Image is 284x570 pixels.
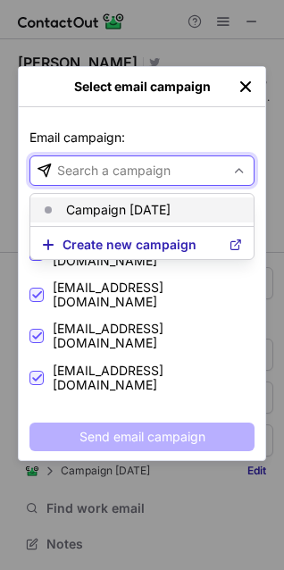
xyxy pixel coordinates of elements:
p: Email campaign: [29,129,255,155]
p: Campaign [DATE] [66,203,171,217]
span: Create new campaign [63,238,221,252]
button: right-button [29,78,47,96]
span: [EMAIL_ADDRESS][DOMAIN_NAME] [53,281,255,309]
div: Search a campaign [57,162,171,180]
button: Send email campaign [29,423,255,451]
span: [EMAIL_ADDRESS][DOMAIN_NAME] [53,322,255,350]
span: [EMAIL_ADDRESS][DOMAIN_NAME] [53,364,255,392]
button: left-button [237,78,255,96]
div: Select email campaign [47,80,237,94]
button: Create new campaign [30,226,254,259]
article: Campaign 20/08/2025 [30,197,254,222]
span: Send email campaign [79,430,205,444]
img: ... [237,78,255,96]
